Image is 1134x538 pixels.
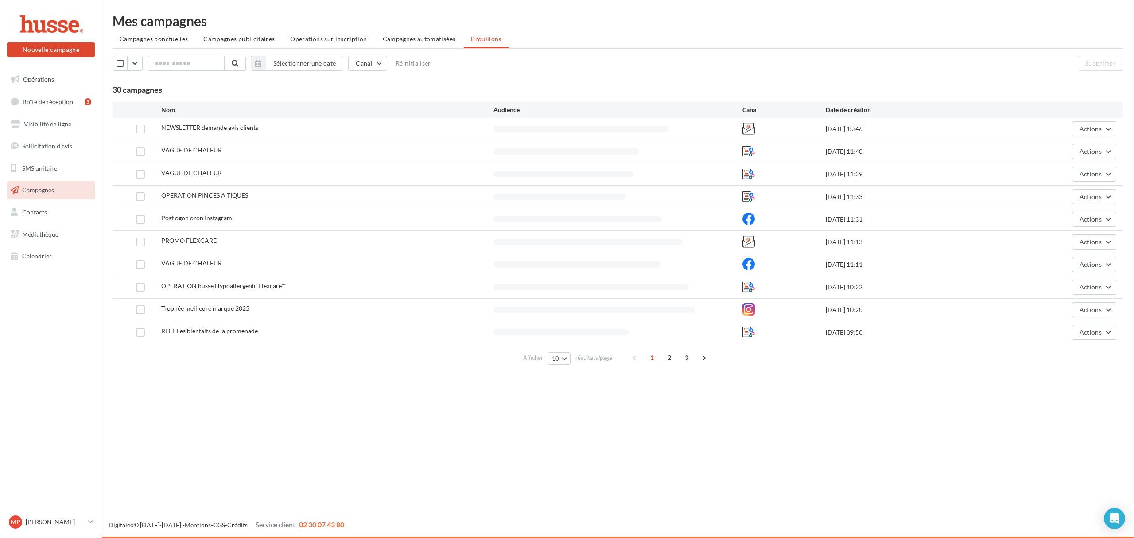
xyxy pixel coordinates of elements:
div: [DATE] 11:11 [826,260,992,269]
span: OPERATION PINCES A TIQUES [161,191,248,199]
button: Actions [1072,167,1116,182]
span: Campagnes publicitaires [203,35,275,43]
span: Actions [1080,170,1102,178]
span: 10 [552,355,559,362]
a: Médiathèque [5,225,97,244]
span: Boîte de réception [23,97,73,105]
span: Actions [1080,125,1102,133]
button: Actions [1072,189,1116,204]
span: REEL Les bienfaits de la promenade [161,327,258,335]
span: NEWSLETTER demande avis clients [161,124,258,131]
span: Actions [1080,306,1102,313]
span: 2 [662,351,676,365]
span: Campagnes [22,186,54,194]
button: Actions [1072,257,1116,272]
button: Actions [1072,302,1116,317]
span: Post ogon oron Instagram [161,214,232,222]
a: Campagnes [5,181,97,199]
button: Actions [1072,144,1116,159]
span: Trophée meilleure marque 2025 [161,304,249,312]
button: Actions [1072,121,1116,136]
div: Open Intercom Messenger [1104,508,1125,529]
a: Sollicitation d'avis [5,137,97,156]
span: Opérations [23,75,54,83]
div: [DATE] 11:33 [826,192,992,201]
button: Sélectionner une date [266,56,343,71]
div: [DATE] 09:50 [826,328,992,337]
button: Sélectionner une date [251,56,343,71]
div: [DATE] 10:22 [826,283,992,292]
button: Actions [1072,212,1116,227]
button: Actions [1072,325,1116,340]
span: Campagnes automatisées [383,35,456,43]
span: 3 [680,351,694,365]
div: [DATE] 11:13 [826,238,992,246]
span: Actions [1080,328,1102,336]
a: Mentions [185,521,211,529]
a: Boîte de réception5 [5,92,97,111]
a: Visibilité en ligne [5,115,97,133]
span: 30 campagnes [113,85,162,94]
span: VAGUE DE CHALEUR [161,169,222,176]
span: 1 [645,351,659,365]
a: CGS [213,521,225,529]
span: Actions [1080,283,1102,291]
div: 5 [85,98,91,105]
span: Visibilité en ligne [24,120,71,128]
span: MP [11,518,20,526]
span: VAGUE DE CHALEUR [161,146,222,154]
button: Actions [1072,280,1116,295]
button: Réinitialiser [392,58,435,69]
span: Actions [1080,148,1102,155]
div: Audience [493,105,743,114]
a: Calendrier [5,247,97,265]
span: Afficher [523,354,543,362]
span: Contacts [22,208,47,216]
a: Crédits [227,521,248,529]
div: [DATE] 11:39 [826,170,992,179]
span: PROMO FLEXCARE [161,237,217,244]
a: Contacts [5,203,97,222]
div: Nom [161,105,493,114]
button: Supprimer [1078,56,1123,71]
span: Actions [1080,193,1102,200]
div: [DATE] 15:46 [826,125,992,133]
p: [PERSON_NAME] [26,518,85,526]
a: MP [PERSON_NAME] [7,514,95,530]
span: Calendrier [22,252,52,260]
span: VAGUE DE CHALEUR [161,259,222,267]
span: OPERATION husse Hypoallergenic Flexcare™ [161,282,286,289]
div: [DATE] 11:40 [826,147,992,156]
button: Canal [348,56,387,71]
span: 02 30 07 43 80 [299,520,344,529]
a: Opérations [5,70,97,89]
span: Service client [256,520,295,529]
button: Nouvelle campagne [7,42,95,57]
span: Actions [1080,215,1102,223]
button: 10 [548,352,571,365]
span: Sollicitation d'avis [22,142,72,150]
span: © [DATE]-[DATE] - - - [109,521,344,529]
span: Actions [1080,261,1102,268]
span: SMS unitaire [22,164,57,172]
span: résultats/page [575,354,612,362]
div: [DATE] 11:31 [826,215,992,224]
span: Actions [1080,238,1102,246]
button: Actions [1072,234,1116,250]
span: Campagnes ponctuelles [120,35,188,43]
div: Mes campagnes [113,14,1123,27]
div: [DATE] 10:20 [826,305,992,314]
div: Date de création [826,105,992,114]
div: Canal [742,105,826,114]
span: Operations sur inscription [290,35,367,43]
span: Médiathèque [22,230,58,238]
a: Digitaleo [109,521,134,529]
a: SMS unitaire [5,159,97,178]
